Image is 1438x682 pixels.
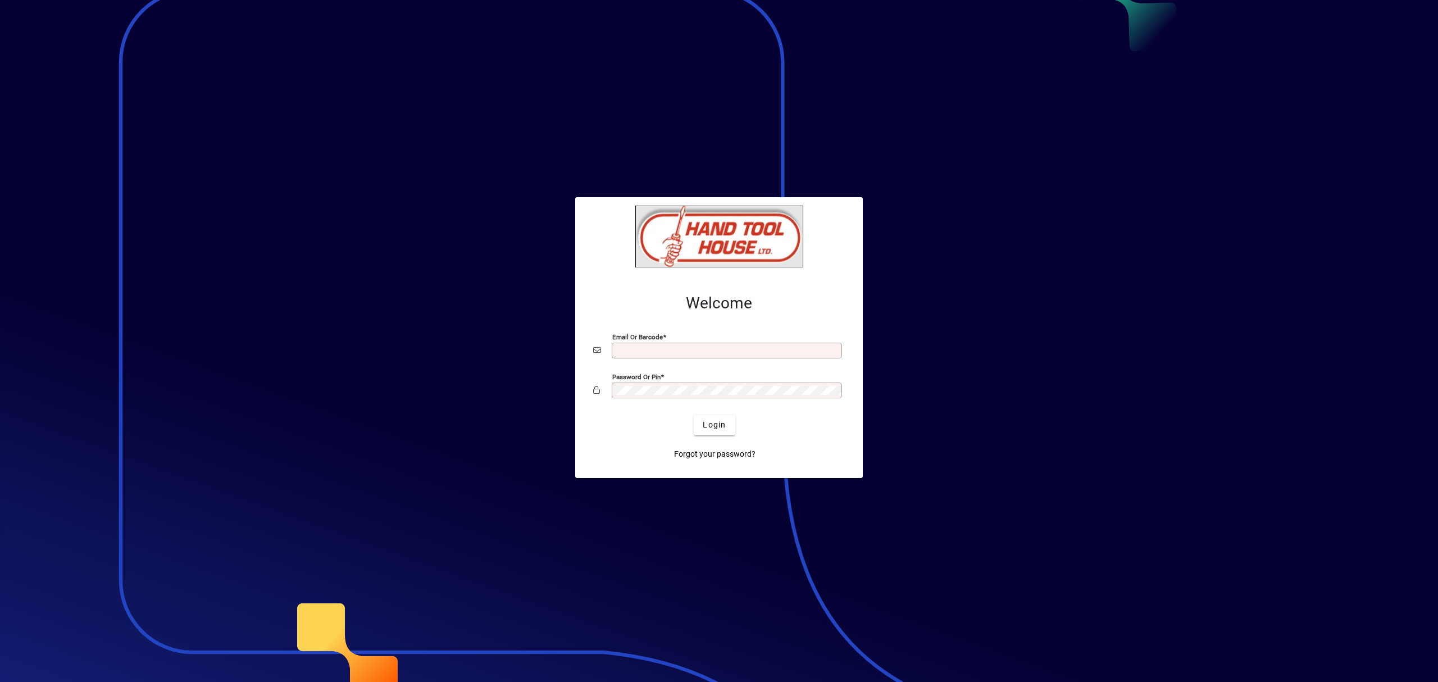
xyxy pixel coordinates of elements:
span: Forgot your password? [674,448,756,460]
span: Login [703,419,726,431]
mat-label: Password or Pin [612,372,661,380]
h2: Welcome [593,294,845,313]
button: Login [694,415,735,435]
mat-label: Email or Barcode [612,333,663,340]
a: Forgot your password? [670,444,760,465]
